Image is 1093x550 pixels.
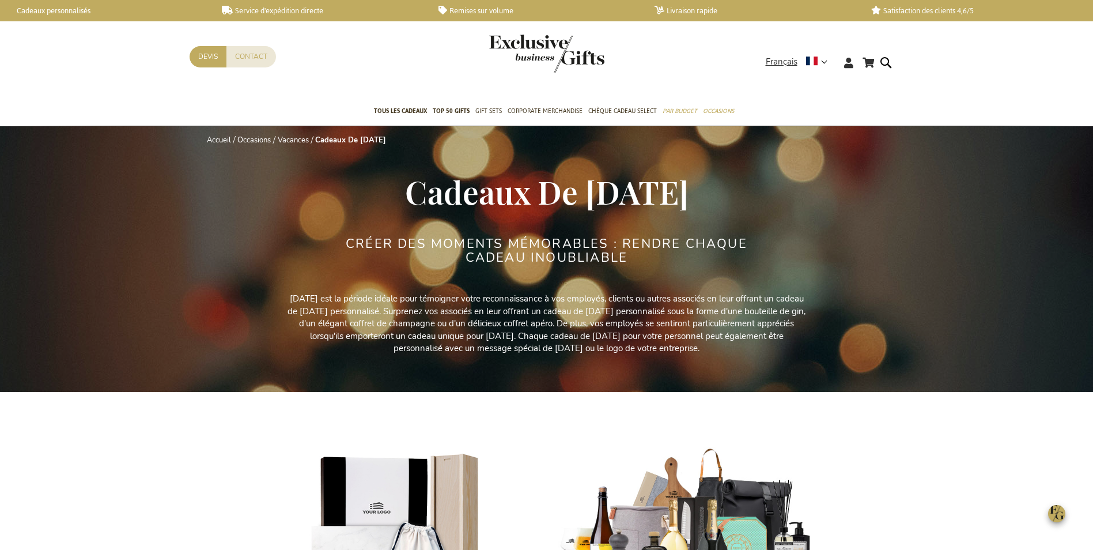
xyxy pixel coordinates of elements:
[588,97,657,126] a: Chèque Cadeau Select
[663,97,697,126] a: Par budget
[433,97,470,126] a: TOP 50 Gifts
[226,46,276,67] a: Contact
[438,6,636,16] a: Remises sur volume
[508,97,583,126] a: Corporate Merchandise
[489,35,604,73] img: Exclusive Business gifts logo
[222,6,419,16] a: Service d'expédition directe
[278,135,309,145] a: Vacances
[331,237,763,265] h2: CRÉER DES MOMENTS MÉMORABLES : RENDRE CHAQUE CADEAU INOUBLIABLE
[766,55,797,69] span: Français
[288,293,806,355] p: [DATE] est la période idéale pour témoigner votre reconnaissance à vos employés, clients ou autre...
[663,105,697,117] span: Par budget
[871,6,1069,16] a: Satisfaction des clients 4,6/5
[190,46,226,67] a: Devis
[655,6,852,16] a: Livraison rapide
[508,105,583,117] span: Corporate Merchandise
[315,135,386,145] strong: Cadeaux De [DATE]
[237,135,271,145] a: Occasions
[475,97,502,126] a: Gift Sets
[433,105,470,117] span: TOP 50 Gifts
[489,35,547,73] a: store logo
[475,105,502,117] span: Gift Sets
[405,170,689,213] span: Cadeaux De [DATE]
[374,105,427,117] span: Tous Les Cadeaux
[703,97,734,126] a: Occasions
[588,105,657,117] span: Chèque Cadeau Select
[374,97,427,126] a: Tous Les Cadeaux
[6,6,203,16] a: Cadeaux personnalisés
[207,135,231,145] a: Accueil
[703,105,734,117] span: Occasions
